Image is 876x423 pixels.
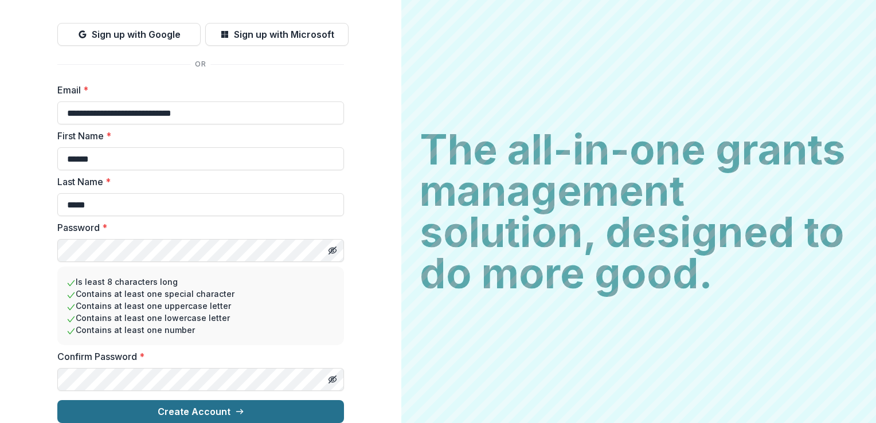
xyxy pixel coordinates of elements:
li: Contains at least one uppercase letter [67,300,335,312]
label: Email [57,83,337,97]
li: Contains at least one special character [67,288,335,300]
label: First Name [57,129,337,143]
button: Sign up with Google [57,23,201,46]
button: Toggle password visibility [323,241,342,260]
li: Is least 8 characters long [67,276,335,288]
button: Create Account [57,400,344,423]
label: Password [57,221,337,234]
li: Contains at least one number [67,324,335,336]
label: Last Name [57,175,337,189]
button: Sign up with Microsoft [205,23,349,46]
button: Toggle password visibility [323,370,342,389]
label: Confirm Password [57,350,337,363]
li: Contains at least one lowercase letter [67,312,335,324]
